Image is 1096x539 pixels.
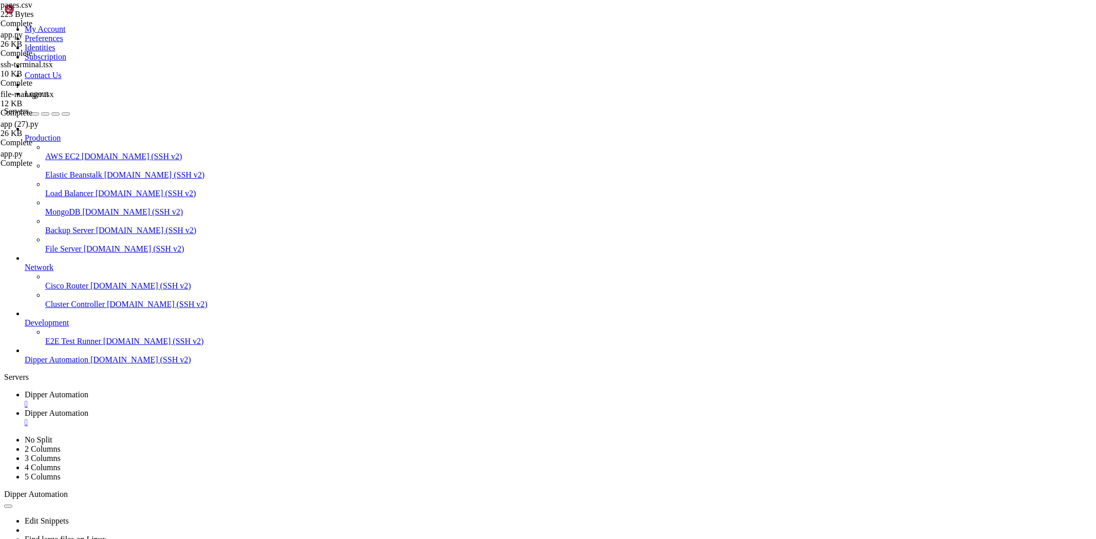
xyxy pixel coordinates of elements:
[1,79,103,88] div: Complete
[1,30,103,49] span: app.py
[1,159,103,168] div: Complete
[1,60,53,69] span: ssh-terminal.tsx
[1,1,103,19] span: pages.csv
[1,69,103,79] div: 10 KB
[1,149,23,158] span: app.py
[1,99,103,108] div: 12 KB
[1,90,103,108] span: file-manager.tsx
[1,19,103,28] div: Complete
[1,138,103,147] div: Complete
[1,90,54,99] span: file-manager.tsx
[1,49,103,58] div: Complete
[1,30,23,39] span: app.py
[1,40,103,49] div: 26 KB
[1,108,103,118] div: Complete
[1,10,103,19] div: 223 Bytes
[1,129,103,138] div: 26 KB
[1,120,39,128] span: app (27).py
[1,60,103,79] span: ssh-terminal.tsx
[1,1,32,9] span: pages.csv
[1,120,103,138] span: app (27).py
